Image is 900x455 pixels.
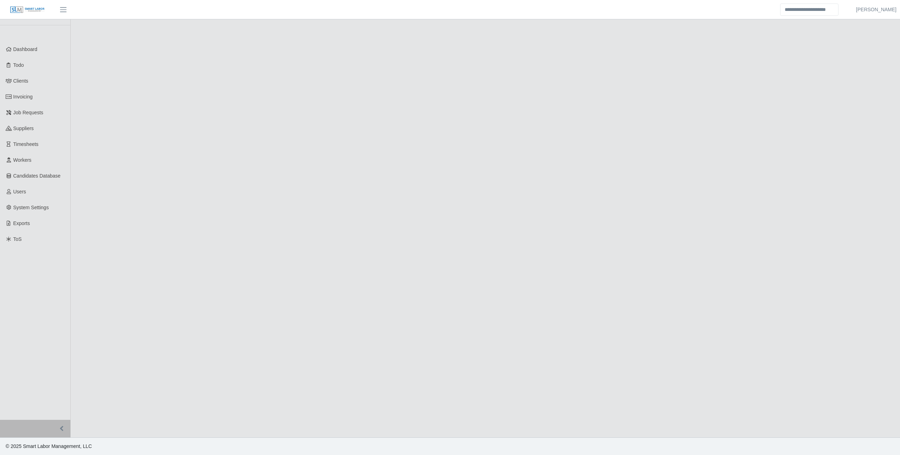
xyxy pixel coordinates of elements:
[13,173,61,179] span: Candidates Database
[13,62,24,68] span: Todo
[13,141,39,147] span: Timesheets
[13,94,33,100] span: Invoicing
[856,6,896,13] a: [PERSON_NAME]
[13,110,44,115] span: Job Requests
[13,157,32,163] span: Workers
[13,205,49,210] span: System Settings
[13,236,22,242] span: ToS
[13,46,38,52] span: Dashboard
[13,126,34,131] span: Suppliers
[13,78,28,84] span: Clients
[6,443,92,449] span: © 2025 Smart Labor Management, LLC
[10,6,45,14] img: SLM Logo
[780,4,838,16] input: Search
[13,220,30,226] span: Exports
[13,189,26,194] span: Users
